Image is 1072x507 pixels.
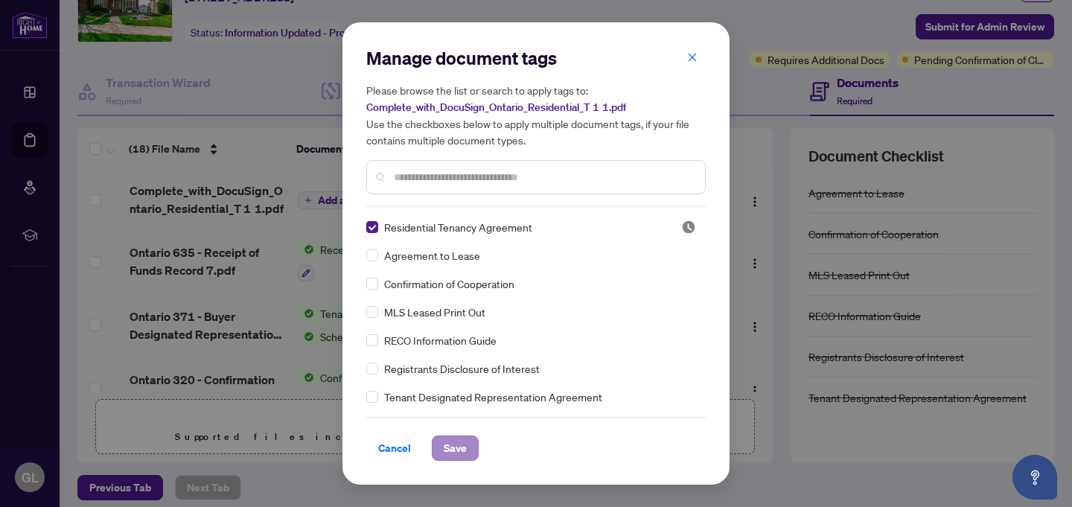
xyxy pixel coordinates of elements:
[384,304,485,320] span: MLS Leased Print Out
[366,436,423,461] button: Cancel
[384,332,497,348] span: RECO Information Guide
[681,220,696,235] img: status
[681,220,696,235] span: Pending Review
[1012,455,1057,500] button: Open asap
[444,436,467,460] span: Save
[384,360,540,377] span: Registrants Disclosure of Interest
[366,82,706,148] h5: Please browse the list or search to apply tags to: Use the checkboxes below to apply multiple doc...
[366,46,706,70] h2: Manage document tags
[384,275,514,292] span: Confirmation of Cooperation
[384,389,602,405] span: Tenant Designated Representation Agreement
[432,436,479,461] button: Save
[384,219,532,235] span: Residential Tenancy Agreement
[378,436,411,460] span: Cancel
[384,247,480,264] span: Agreement to Lease
[687,52,698,63] span: close
[366,101,626,114] span: Complete_with_DocuSign_Ontario_Residential_T 1 1.pdf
